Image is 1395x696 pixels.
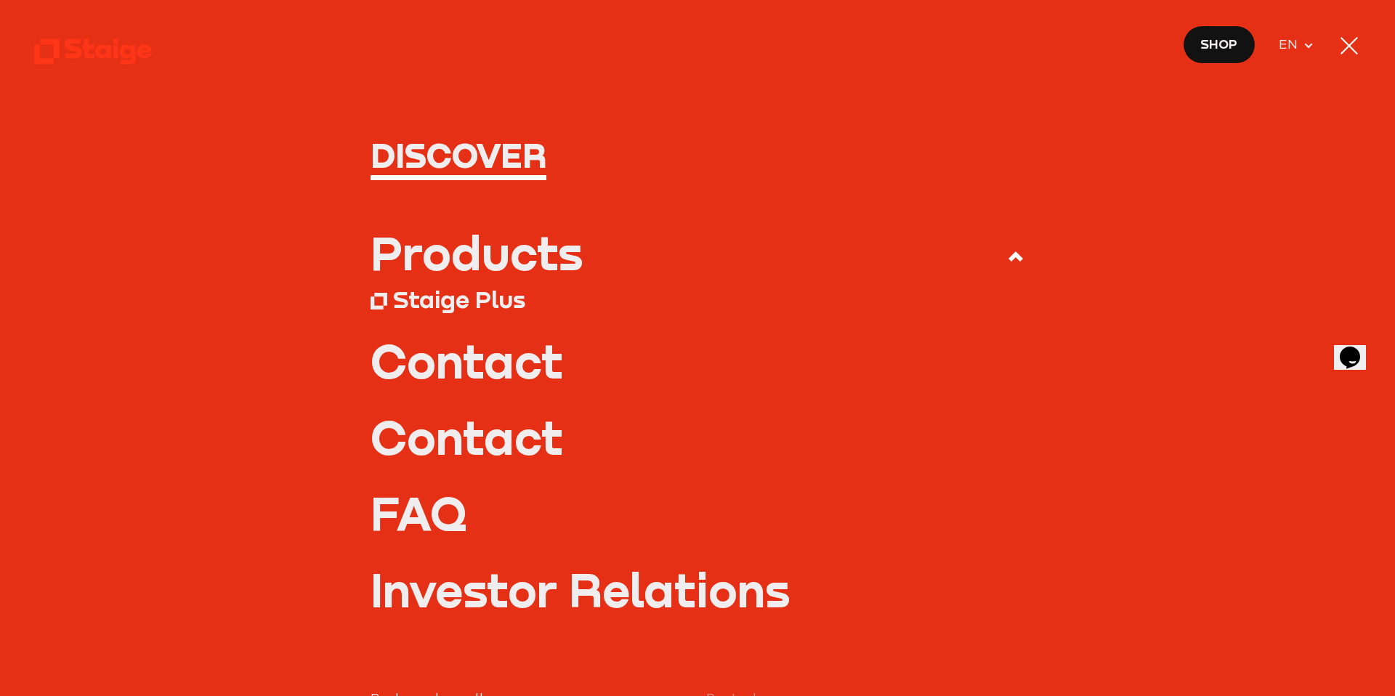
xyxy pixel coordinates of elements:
div: Products [371,230,583,275]
iframe: chat widget [1334,326,1380,370]
a: Investor Relations [371,567,1025,612]
div: Staige Plus [393,285,525,314]
a: FAQ [371,490,1025,536]
a: Shop [1183,25,1255,64]
span: Shop [1200,34,1237,54]
span: EN [1279,35,1303,55]
a: Contact [371,338,1025,384]
a: Contact [371,414,1025,460]
a: Staige Plus [371,283,1025,315]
